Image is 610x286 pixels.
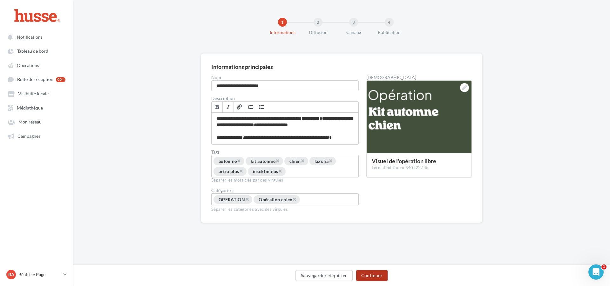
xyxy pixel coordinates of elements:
a: Tableau de bord [4,45,69,57]
a: Opérations [4,59,69,71]
span: × [301,158,305,164]
span: Campagnes [17,133,40,139]
div: Informations principales [211,64,273,70]
a: Médiathèque [4,102,69,113]
span: artro plus [219,169,239,174]
a: Gras (Ctrl+B) [212,102,223,112]
div: Choisissez une catégorie [211,193,359,205]
a: Visibilité locale [4,88,69,99]
span: × [239,168,243,174]
span: Visibilité locale [18,91,49,96]
a: Italique (Ctrl+I) [223,102,234,112]
span: Ba [8,271,14,278]
span: OPERATION [219,197,245,202]
span: × [329,158,332,164]
div: Diffusion [298,29,338,36]
span: Médiathèque [17,105,43,110]
div: Canaux [333,29,374,36]
div: 99+ [56,77,65,82]
div: Permet aux affiliés de trouver l'opération libre plus facilement [211,155,359,177]
span: × [278,168,282,174]
div: Permet de préciser les enjeux de la campagne à vos affiliés [212,113,358,144]
a: Mon réseau [4,116,69,127]
label: Description [211,96,359,101]
span: Mon réseau [18,119,42,125]
a: Boîte de réception 99+ [4,73,69,85]
span: Boîte de réception [17,77,53,82]
span: 1 [601,264,607,269]
button: Continuer [356,270,388,281]
div: 1 [278,18,287,27]
span: kit automne [251,158,276,164]
span: × [245,196,249,202]
span: Tableau de bord [17,49,48,54]
span: chien [289,158,301,164]
span: automne [219,158,237,164]
span: × [276,158,280,164]
div: Format minimum 340x227px [372,165,466,171]
div: Publication [369,29,410,36]
span: insektminus [253,169,278,174]
div: Séparer les mots clés par des virgules [211,177,359,183]
div: 4 [385,18,394,27]
a: Campagnes [4,130,69,142]
label: Nom [211,75,359,80]
a: Ba Béatrice Page [5,269,68,281]
label: Tags [211,150,359,154]
a: Insérer/Supprimer une liste numérotée [245,102,256,112]
iframe: Intercom live chat [588,264,604,280]
div: Informations [262,29,303,36]
div: Séparer les catégories avec des virgules [211,205,359,212]
input: Permet aux affiliés de trouver l'opération libre plus facilement [286,168,334,176]
div: Catégories [211,188,359,193]
span: × [237,158,241,164]
span: Opérations [17,63,39,68]
p: Béatrice Page [18,271,61,278]
button: Notifications [4,31,67,43]
span: Opération chien [259,197,292,202]
div: 2 [314,18,322,27]
span: × [293,196,296,202]
div: Visuel de l'opération libre [372,158,466,164]
span: Notifications [17,34,43,40]
div: 3 [349,18,358,27]
div: [DEMOGRAPHIC_DATA] [366,75,472,80]
button: Sauvegarder et quitter [295,270,353,281]
a: Lien [234,102,245,112]
a: Insérer/Supprimer une liste à puces [256,102,267,112]
span: laxolja [315,158,329,164]
input: Choisissez une catégorie [301,196,348,203]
